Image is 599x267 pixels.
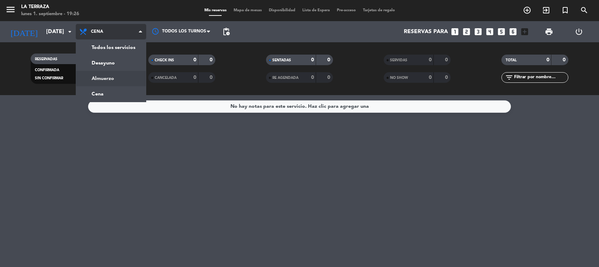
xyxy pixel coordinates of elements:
span: Lista de Espera [299,8,333,12]
span: SENTADAS [272,58,291,62]
span: TOTAL [506,58,517,62]
span: SERVIDAS [390,58,407,62]
span: Pre-acceso [333,8,359,12]
span: RE AGENDADA [272,76,298,80]
i: looks_3 [474,27,483,36]
a: Almuerzo [76,71,146,86]
strong: 0 [210,57,214,62]
i: add_box [520,27,529,36]
span: RESERVADAS [35,57,57,61]
a: Desayuno [76,55,146,71]
strong: 0 [210,75,214,80]
span: NO SHOW [390,76,408,80]
a: Todos los servicios [76,40,146,55]
strong: 0 [445,75,449,80]
strong: 0 [429,57,432,62]
div: lunes 1. septiembre - 19:26 [21,11,79,18]
i: looks_one [450,27,459,36]
span: Mapa de mesas [230,8,265,12]
i: looks_5 [497,27,506,36]
strong: 0 [327,75,332,80]
i: arrow_drop_down [66,27,74,36]
i: filter_list [505,73,513,82]
a: Cena [76,86,146,102]
strong: 0 [429,75,432,80]
strong: 0 [327,57,332,62]
i: looks_two [462,27,471,36]
strong: 0 [193,57,196,62]
i: power_settings_new [575,27,583,36]
i: add_circle_outline [523,6,531,14]
button: menu [5,4,16,17]
strong: 0 [445,57,449,62]
i: menu [5,4,16,15]
strong: 0 [546,57,549,62]
span: SIN CONFIRMAR [35,76,63,80]
div: La Terraza [21,4,79,11]
span: CHECK INS [155,58,174,62]
i: looks_6 [508,27,518,36]
i: looks_4 [485,27,494,36]
strong: 0 [193,75,196,80]
span: print [545,27,553,36]
span: CONFIRMADA [35,68,59,72]
i: turned_in_not [561,6,569,14]
div: LOG OUT [564,21,594,42]
i: search [580,6,588,14]
strong: 0 [563,57,567,62]
span: Reservas para [404,29,448,35]
div: No hay notas para este servicio. Haz clic para agregar una [230,103,369,111]
span: Cena [91,29,103,34]
strong: 0 [311,57,314,62]
span: Disponibilidad [265,8,299,12]
i: exit_to_app [542,6,550,14]
span: Tarjetas de regalo [359,8,399,12]
input: Filtrar por nombre... [513,74,568,81]
i: [DATE] [5,24,43,39]
span: CANCELADA [155,76,177,80]
strong: 0 [311,75,314,80]
span: pending_actions [222,27,230,36]
span: Mis reservas [201,8,230,12]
